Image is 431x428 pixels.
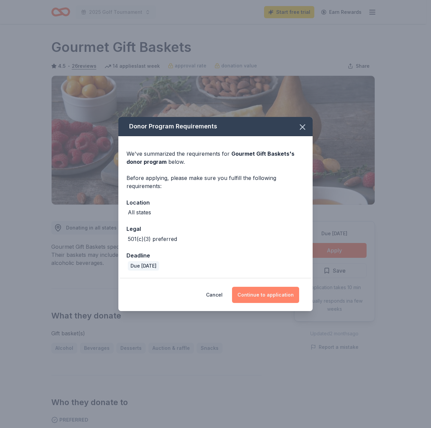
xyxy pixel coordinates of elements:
[126,174,305,190] div: Before applying, please make sure you fulfill the following requirements:
[232,287,299,303] button: Continue to application
[128,208,151,216] div: All states
[126,150,305,166] div: We've summarized the requirements for below.
[128,261,159,271] div: Due [DATE]
[126,251,305,260] div: Deadline
[206,287,223,303] button: Cancel
[118,117,313,136] div: Donor Program Requirements
[128,235,177,243] div: 501(c)(3) preferred
[126,224,305,233] div: Legal
[126,198,305,207] div: Location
